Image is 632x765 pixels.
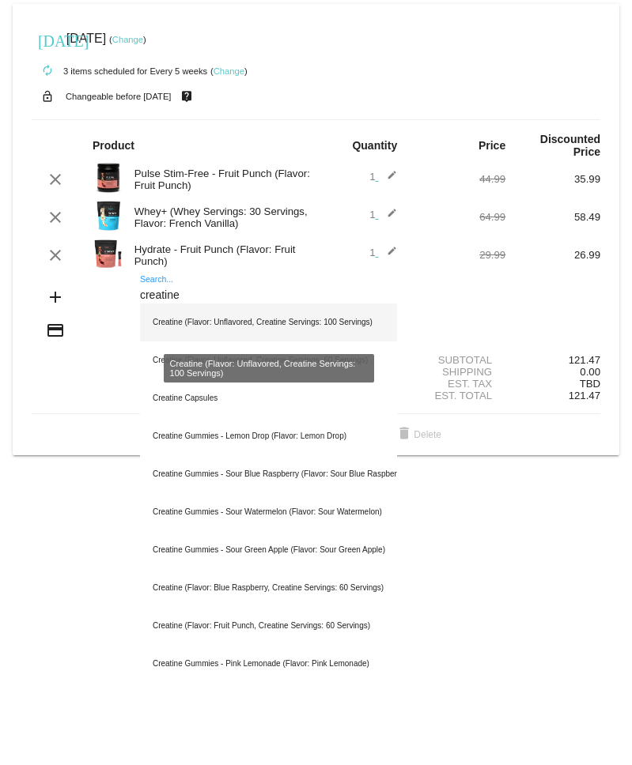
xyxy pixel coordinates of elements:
span: Delete [395,429,441,440]
div: 44.99 [411,173,505,185]
mat-icon: autorenew [38,62,57,81]
strong: Price [479,139,505,152]
span: 1 [369,209,397,220]
img: Image-1-Hydrate-1S-FP-BAGPACKET-1000x1000-1.png [93,238,124,269]
div: 35.99 [505,173,600,185]
input: Search... [140,289,397,302]
div: Est. Total [411,390,505,401]
img: PulseSF-20S-Fruit-Punch-Transp.png [93,162,124,194]
div: Creatine (Flavor: Blue Raspberry, Creatine Servings: 60 Servings) [140,569,397,607]
div: Est. Tax [411,378,505,390]
div: Creatine Gummies - Pink Lemonade (Flavor: Pink Lemonade) [140,645,397,683]
div: Hydrate - Fruit Punch (Flavor: Fruit Punch) [127,243,316,267]
strong: Discounted Price [540,133,600,158]
div: 29.99 [411,249,505,261]
small: Changeable before [DATE] [66,92,172,101]
small: 3 items scheduled for Every 5 weeks [32,66,207,76]
div: Shipping [411,366,505,378]
a: Change [112,35,143,44]
div: Pulse Stim-Free - Fruit Punch (Flavor: Fruit Punch) [127,168,316,191]
div: Subtotal [411,354,505,366]
mat-icon: edit [378,208,397,227]
div: 58.49 [505,211,600,223]
div: Creatine Capsules [140,379,397,417]
mat-icon: clear [46,246,65,265]
mat-icon: clear [46,208,65,227]
span: TBD [580,378,600,390]
strong: Quantity [352,139,397,152]
button: Delete [382,420,454,449]
div: Creatine (Flavor: Unflavored, Creatine Servings: 60 Servings) [140,341,397,379]
div: Creatine (Flavor: Fruit Punch, Creatine Servings: 60 Servings) [140,607,397,645]
mat-icon: edit [378,246,397,265]
span: 0.00 [580,366,600,378]
mat-icon: live_help [177,86,196,107]
span: 1 [369,247,397,258]
div: Whey+ (Whey Servings: 30 Servings, Flavor: French Vanilla) [127,205,316,229]
div: 121.47 [505,354,600,366]
strong: Product [93,139,134,152]
mat-icon: clear [46,170,65,189]
small: ( ) [109,35,146,44]
img: Image-1-Carousel-Whey-2lb-Vanilla-no-badge-Transp.png [93,200,124,232]
mat-icon: edit [378,170,397,189]
div: 26.99 [505,249,600,261]
small: ( ) [210,66,248,76]
span: 121.47 [569,390,600,401]
mat-icon: [DATE] [38,30,57,49]
span: 1 [369,171,397,183]
a: Change [214,66,244,76]
div: Creatine Gummies - Lemon Drop (Flavor: Lemon Drop) [140,417,397,455]
div: 64.99 [411,211,505,223]
mat-icon: add [46,288,65,307]
mat-icon: credit_card [46,321,65,340]
mat-icon: delete [395,425,414,444]
div: Creatine (Flavor: Unflavored, Creatine Servings: 100 Servings) [140,303,397,341]
mat-icon: lock_open [38,86,57,107]
div: Creatine Gummies - Sour Green Apple (Flavor: Sour Green Apple) [140,531,397,569]
div: Creatine Gummies - Sour Blue Raspberry (Flavor: Sour Blue Raspberry) [140,455,397,493]
div: Creatine Gummies - Sour Watermelon (Flavor: Sour Watermelon) [140,493,397,531]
